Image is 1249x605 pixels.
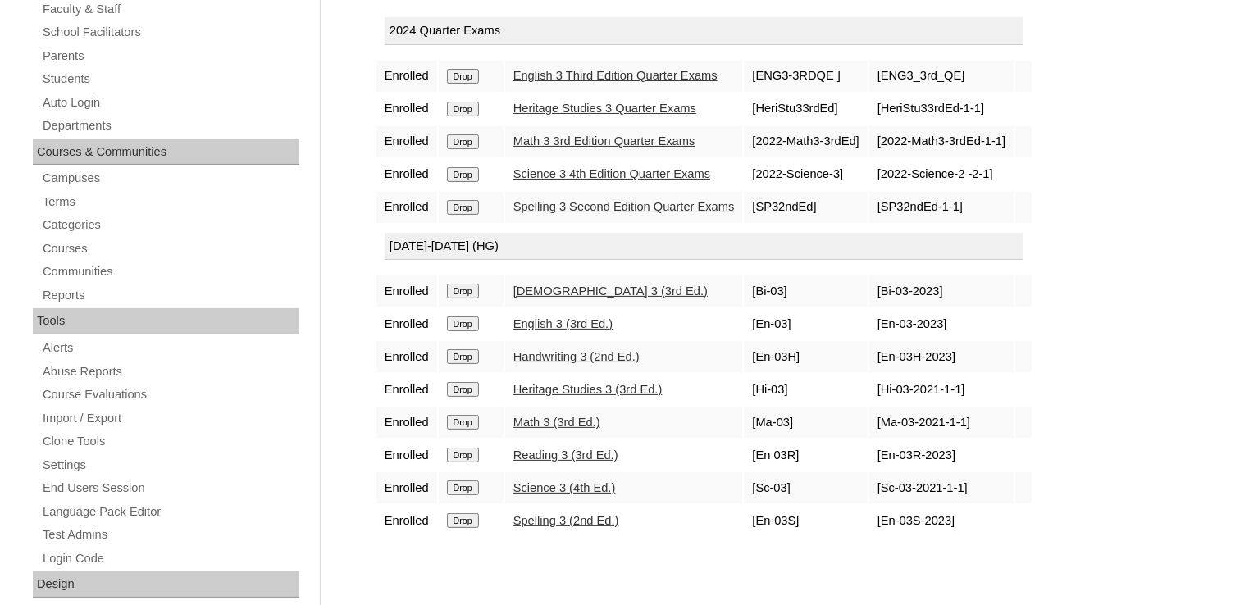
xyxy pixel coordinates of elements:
td: Enrolled [376,192,437,223]
td: [Sc-03-2021-1-1] [869,472,1014,503]
td: [2022-Science-3] [744,159,867,190]
td: [Sc-03] [744,472,867,503]
td: [2022-Math3-3rdEd-1-1] [869,126,1014,157]
td: Enrolled [376,308,437,339]
input: Drop [447,382,479,397]
td: [2022-Science-2 -2-1] [869,159,1014,190]
input: Drop [447,480,479,495]
td: Enrolled [376,472,437,503]
a: School Facilitators [41,22,299,43]
td: [En-03S-2023] [869,505,1014,536]
input: Drop [447,349,479,364]
td: [Bi-03] [744,275,867,307]
td: [ENG3_3rd_QE] [869,61,1014,92]
td: [En-03H-2023] [869,341,1014,372]
a: Science 3 (4th Ed.) [513,481,616,494]
a: Science 3 4th Edition Quarter Exams [513,167,710,180]
td: Enrolled [376,275,437,307]
a: Abuse Reports [41,362,299,382]
div: 2024 Quarter Exams [385,17,1023,45]
td: Enrolled [376,505,437,536]
a: Departments [41,116,299,136]
input: Drop [447,69,479,84]
td: [ENG3-3RDQE ] [744,61,867,92]
div: [DATE]-[DATE] (HG) [385,233,1023,261]
td: [Bi-03-2023] [869,275,1014,307]
td: Enrolled [376,341,437,372]
td: Enrolled [376,126,437,157]
td: Enrolled [376,61,437,92]
input: Drop [447,415,479,430]
input: Drop [447,513,479,528]
a: [DEMOGRAPHIC_DATA] 3 (3rd Ed.) [513,284,708,298]
div: Tools [33,308,299,334]
td: [2022-Math3-3rdEd] [744,126,867,157]
input: Drop [447,134,479,149]
input: Drop [447,448,479,462]
td: Enrolled [376,374,437,405]
td: [En-03-2023] [869,308,1014,339]
a: Students [41,69,299,89]
a: Login Code [41,548,299,569]
td: Enrolled [376,407,437,438]
a: Parents [41,46,299,66]
td: [En-03] [744,308,867,339]
td: [En-03S] [744,505,867,536]
div: Design [33,571,299,598]
input: Drop [447,167,479,182]
td: [SP32ndEd] [744,192,867,223]
a: Heritage Studies 3 (3rd Ed.) [513,383,663,396]
input: Drop [447,200,479,215]
a: Course Evaluations [41,384,299,405]
td: [Hi-03] [744,374,867,405]
a: Spelling 3 Second Edition Quarter Exams [513,200,735,213]
a: Heritage Studies 3 Quarter Exams [513,102,696,115]
a: End Users Session [41,478,299,498]
a: Reading 3 (3rd Ed.) [513,448,618,462]
td: Enrolled [376,159,437,190]
a: Settings [41,455,299,475]
a: Math 3 3rd Edition Quarter Exams [513,134,695,148]
input: Drop [447,284,479,298]
a: Language Pack Editor [41,502,299,522]
a: Courses [41,239,299,259]
td: [En-03R-2023] [869,439,1014,471]
td: [Hi-03-2021-1-1] [869,374,1014,405]
td: [SP32ndEd-1-1] [869,192,1014,223]
a: Math 3 (3rd Ed.) [513,416,600,429]
a: Categories [41,215,299,235]
a: Alerts [41,338,299,358]
input: Drop [447,316,479,331]
td: [En 03R] [744,439,867,471]
a: English 3 (3rd Ed.) [513,317,613,330]
td: [HeriStu33rdEd] [744,93,867,125]
td: [Ma-03] [744,407,867,438]
a: Campuses [41,168,299,189]
td: [Ma-03-2021-1-1] [869,407,1014,438]
a: Terms [41,192,299,212]
td: Enrolled [376,439,437,471]
a: Test Admins [41,525,299,545]
input: Drop [447,102,479,116]
a: Handwriting 3 (2nd Ed.) [513,350,640,363]
td: [En-03H] [744,341,867,372]
a: Spelling 3 (2nd Ed.) [513,514,619,527]
td: [HeriStu33rdEd-1-1] [869,93,1014,125]
a: Reports [41,285,299,306]
td: Enrolled [376,93,437,125]
a: Communities [41,262,299,282]
a: Auto Login [41,93,299,113]
div: Courses & Communities [33,139,299,166]
a: Clone Tools [41,431,299,452]
a: Import / Export [41,408,299,429]
a: English 3 Third Edition Quarter Exams [513,69,718,82]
